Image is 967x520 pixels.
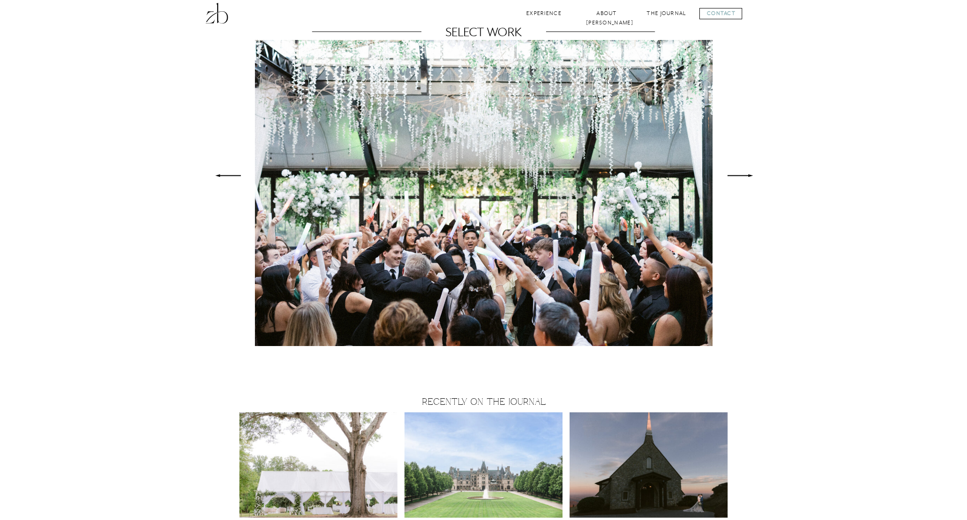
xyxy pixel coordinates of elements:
h3: Select Work [432,24,535,40]
a: Cliffs at Glassy Chapel [570,412,728,518]
a: Effortless Isn’t Accidental. The Art of Luxury Wedding Photography [239,412,397,518]
a: About [PERSON_NAME] [586,9,627,18]
img: A frontal view of the largest home in the United States, the Biltmore Estate. An Art Deco masterp... [404,412,563,518]
h2: Recently On the Journal [389,397,578,408]
a: The Journal [646,9,687,18]
a: Experience [525,9,563,18]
